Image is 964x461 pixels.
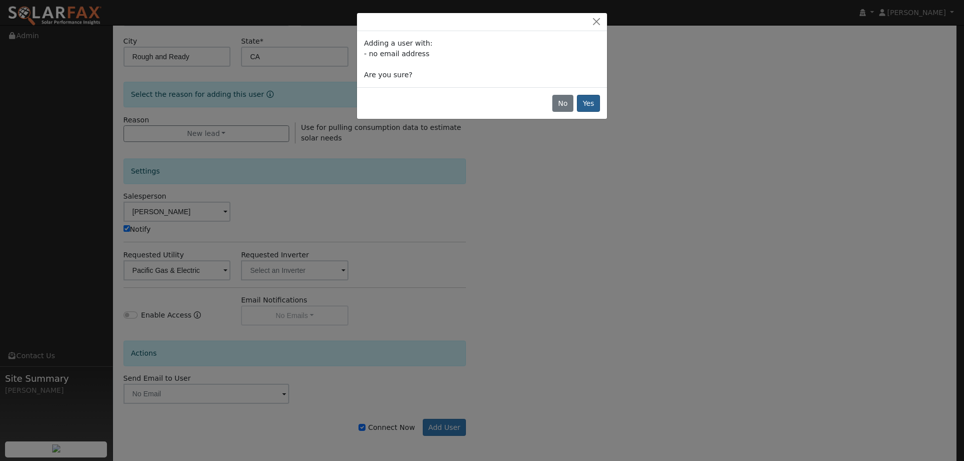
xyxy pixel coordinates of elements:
span: Adding a user with: [364,39,432,47]
button: Close [589,17,604,27]
button: Yes [577,95,600,112]
span: - no email address [364,50,429,58]
span: Are you sure? [364,71,412,79]
button: No [552,95,573,112]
